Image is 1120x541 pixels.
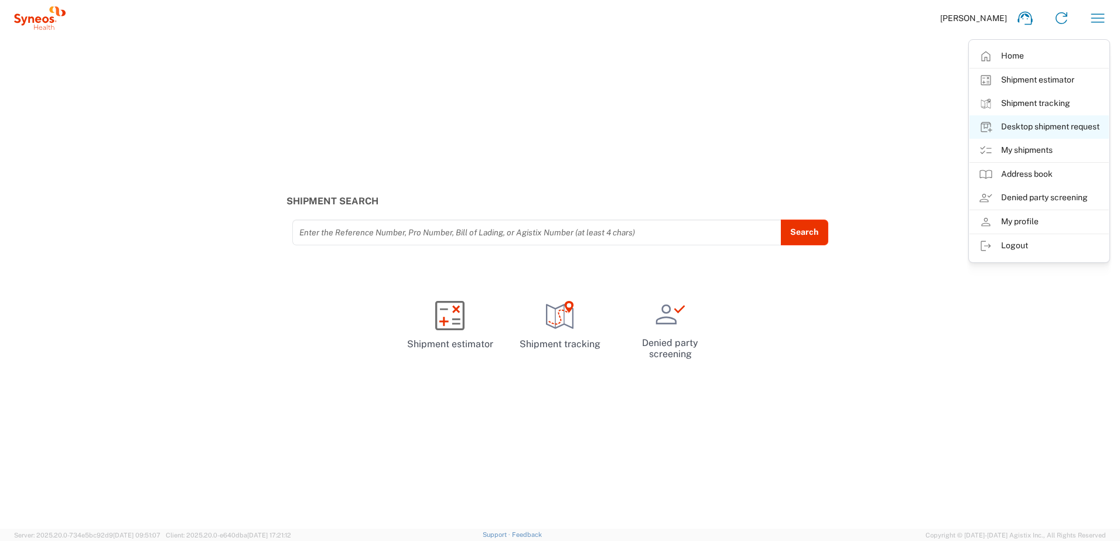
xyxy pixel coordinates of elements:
[969,186,1109,210] a: Denied party screening
[781,220,828,245] button: Search
[166,532,291,539] span: Client: 2025.20.0-e640dba
[510,290,610,361] a: Shipment tracking
[247,532,291,539] span: [DATE] 17:21:12
[969,44,1109,68] a: Home
[969,234,1109,258] a: Logout
[483,531,512,538] a: Support
[399,290,500,361] a: Shipment estimator
[969,210,1109,234] a: My profile
[926,530,1106,540] span: Copyright © [DATE]-[DATE] Agistix Inc., All Rights Reserved
[969,163,1109,186] a: Address book
[940,13,1007,23] span: [PERSON_NAME]
[969,139,1109,162] a: My shipments
[969,115,1109,139] a: Desktop shipment request
[969,69,1109,92] a: Shipment estimator
[113,532,161,539] span: [DATE] 09:51:07
[969,92,1109,115] a: Shipment tracking
[286,196,834,207] h3: Shipment Search
[14,532,161,539] span: Server: 2025.20.0-734e5bc92d9
[620,290,721,369] a: Denied party screening
[512,531,542,538] a: Feedback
